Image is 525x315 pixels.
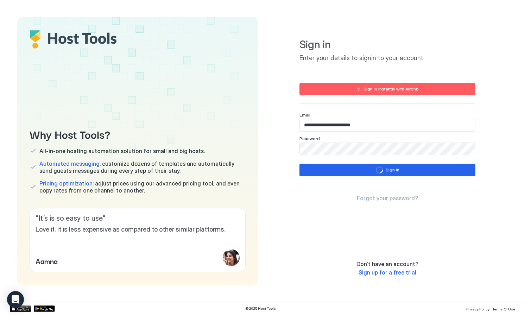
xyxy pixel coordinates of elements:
[39,180,246,194] span: adjust prices using our advanced pricing tool, and even copy rates from one channel to another.
[10,305,31,312] a: App Store
[7,291,24,308] div: Open Intercom Messenger
[466,307,489,311] span: Privacy Policy
[376,166,383,174] div: loading
[356,260,418,267] span: Don't have an account?
[30,126,246,142] span: Why Host Tools?
[299,136,320,141] span: Password
[466,305,489,312] a: Privacy Policy
[39,180,94,187] span: Pricing optimization:
[223,249,240,266] div: profile
[36,226,240,234] span: Love it. It is less expensive as compared to other similar platforms.
[492,307,515,311] span: Terms Of Use
[39,160,246,174] span: customize dozens of templates and automatically send guests messages during every step of their s...
[36,256,58,266] span: Aamna
[299,54,475,62] span: Enter your details to signin to your account
[299,164,475,176] button: loadingSign in
[245,306,276,311] span: © 2025 Host Tools
[300,143,475,155] input: Input Field
[357,195,418,202] a: Forgot your password?
[492,305,515,312] a: Terms Of Use
[386,167,399,173] div: Sign in
[34,305,55,312] a: Google Play Store
[299,83,475,95] button: Sign in instantly with Airbnb
[299,112,310,118] span: Email
[300,119,475,131] input: Input Field
[39,160,101,167] span: Automated messaging:
[299,38,475,51] span: Sign in
[359,269,416,276] a: Sign up for a free trial
[39,147,205,155] span: All-in-one hosting automation solution for small and big hosts.
[363,86,419,92] div: Sign in instantly with Airbnb
[36,214,240,223] span: " It’s is so easy to use "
